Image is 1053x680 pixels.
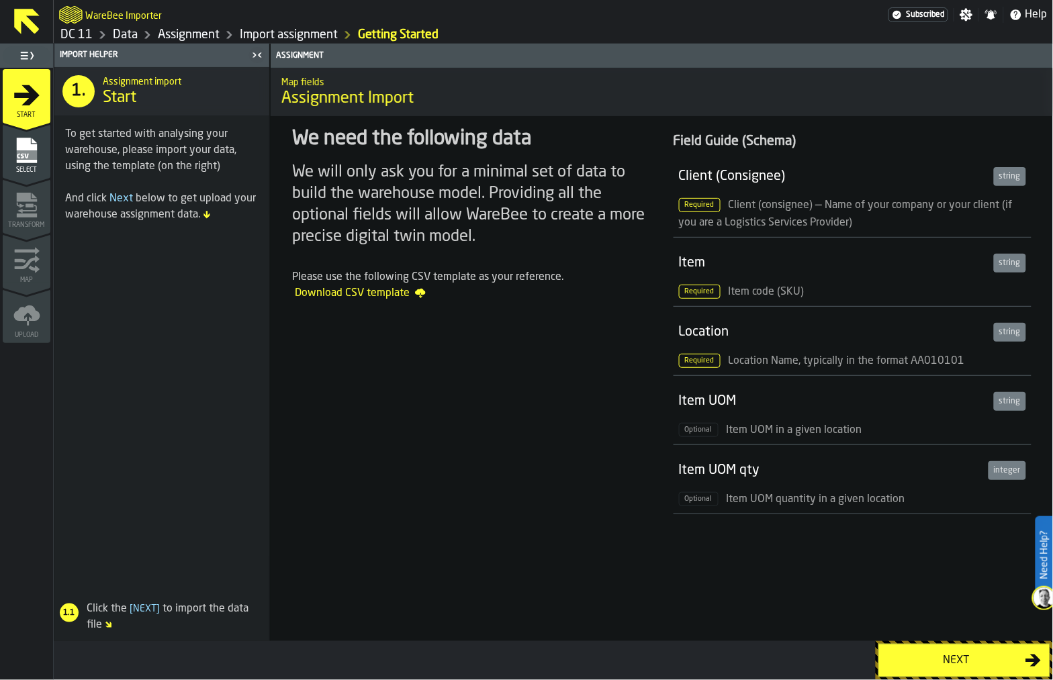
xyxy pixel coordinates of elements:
div: And click below to get upload your warehouse assignment data. [65,191,259,223]
div: string [994,167,1026,186]
div: We will only ask you for a minimal set of data to build the warehouse model. Providing all the op... [292,162,651,248]
span: 1.1 [60,608,78,618]
span: Transform [3,222,50,229]
label: button-toggle-Toggle Full Menu [3,46,50,65]
a: link-to-/wh/i/2e91095d-d0fa-471d-87cf-b9f7f81665fc/settings/billing [888,7,948,22]
nav: Breadcrumb [59,27,553,43]
div: Location [679,323,989,342]
h2: Sub Title [103,74,259,87]
span: Download CSV template [295,285,426,301]
h2: Sub Title [85,8,162,21]
header: Assignment [271,44,1053,68]
span: ] [156,604,160,614]
span: Upload [3,332,50,339]
div: string [994,254,1026,273]
div: integer [989,461,1026,480]
div: title-Assignment Import [271,68,1053,116]
span: [ [130,604,133,614]
span: Next [109,193,133,204]
label: Need Help? [1037,518,1052,593]
span: Location Name, typically in the format AA010101 [729,356,965,367]
span: Help [1025,7,1048,23]
li: menu Start [3,69,50,123]
div: To get started with analysing your warehouse, please import your data, using the template (on the... [65,126,259,175]
span: Optional [679,423,719,437]
a: link-to-/wh/i/2e91095d-d0fa-471d-87cf-b9f7f81665fc [60,28,93,42]
div: string [994,392,1026,411]
button: button-Next [878,644,1050,677]
div: Client (Consignee) [679,167,989,186]
div: Assignment [273,51,1050,60]
label: button-toggle-Close me [248,47,267,63]
div: 1. [62,75,95,107]
label: button-toggle-Help [1004,7,1053,23]
div: Field Guide (Schema) [674,132,1032,151]
div: Import Helper [57,50,248,60]
span: Item code (SKU) [729,287,805,297]
span: Assignment Import [281,88,1042,109]
h2: Sub Title [281,75,1042,88]
div: Item UOM qty [679,461,984,480]
a: link-to-/wh/i/2e91095d-d0fa-471d-87cf-b9f7f81665fc/import/assignment/ [240,28,338,42]
div: Item [679,254,989,273]
a: logo-header [59,3,83,27]
span: Please use the following CSV template as your reference. [292,272,563,283]
span: Item UOM in a given location [727,425,862,436]
li: menu Upload [3,289,50,343]
li: menu Transform [3,179,50,233]
span: Client (consignee) — Name of your company or your client (if you are a Logistics Services Provider) [679,200,1013,228]
span: Item UOM quantity in a given location [727,494,905,505]
div: We need the following data [292,127,651,151]
li: menu Map [3,234,50,288]
div: string [994,323,1026,342]
label: button-toggle-Settings [954,8,978,21]
div: Click the to import the data file [54,601,264,633]
span: Start [3,111,50,119]
span: Start [103,87,136,109]
span: Optional [679,492,719,506]
span: Map [3,277,50,284]
a: Download CSV template [295,285,426,303]
span: Next [127,604,163,614]
span: Required [679,285,721,299]
span: Subscribed [907,10,945,19]
a: link-to-/wh/i/2e91095d-d0fa-471d-87cf-b9f7f81665fc/data/assignments/ [158,28,220,42]
span: Select [3,166,50,174]
a: link-to-/wh/i/2e91095d-d0fa-471d-87cf-b9f7f81665fc/data [113,28,138,42]
header: Import Helper [54,44,269,67]
label: button-toggle-Notifications [979,8,1003,21]
a: link-to-/wh/i/2e91095d-d0fa-471d-87cf-b9f7f81665fc/import/assignment/ [358,28,439,42]
span: Required [679,198,721,212]
div: Item UOM [679,392,989,411]
div: Menu Subscription [888,7,948,22]
div: Next [887,652,1025,669]
div: title-Start [54,67,269,115]
span: Required [679,354,721,368]
li: menu Select [3,124,50,178]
